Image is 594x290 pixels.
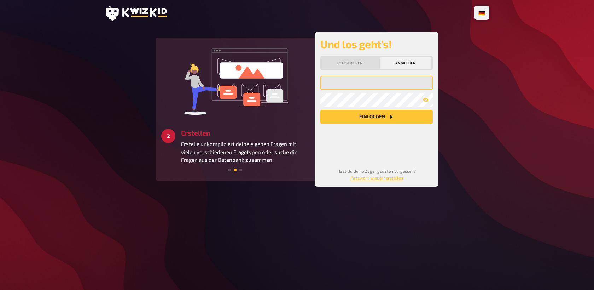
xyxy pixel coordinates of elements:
[181,129,309,137] h3: Erstellen
[476,7,488,18] li: 🇩🇪
[380,57,431,69] button: Anmelden
[182,43,288,118] img: create
[181,140,309,164] p: Erstelle unkompliziert deine eigenen Fragen mit vielen verschiedenen Fragetypen oder suche dir Fr...
[350,175,403,180] a: Passwort wiederherstellen
[320,38,433,50] h2: Und los geht's!
[322,57,378,69] button: Registrieren
[161,129,175,143] div: 2
[337,169,416,180] small: Hast du deine Zugangsdaten vergessen?
[320,76,433,90] input: Meine Emailadresse
[320,110,433,124] button: Einloggen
